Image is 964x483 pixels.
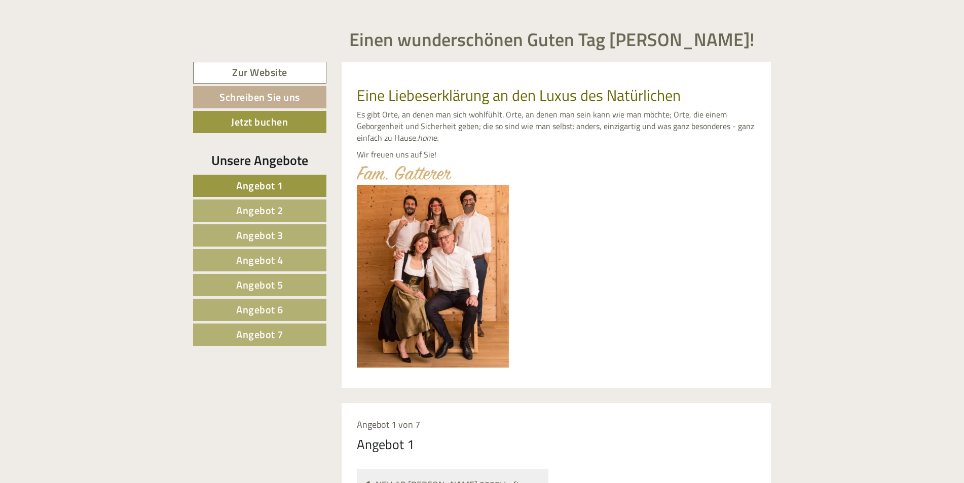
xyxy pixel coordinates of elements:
span: Angebot 2 [236,203,283,218]
span: Angebot 1 von 7 [357,418,420,431]
span: Angebot 3 [236,227,283,243]
a: Zur Website [193,62,326,84]
span: Angebot 6 [236,302,283,317]
h1: Einen wunderschönen Guten Tag [PERSON_NAME]! [349,29,755,50]
p: Wir freuen uns auf Sie! [357,149,756,160]
a: Jetzt buchen [193,111,326,133]
span: Eine Liebeserklärung an den Luxus des Natürlichen [357,84,681,107]
a: Schreiben Sie uns [193,86,326,108]
p: Es gibt Orte, an denen man sich wohlfühlt. Orte, an denen man sein kann wie man möchte; Orte, die... [357,109,756,144]
div: Unsere Angebote [193,151,326,170]
img: image [357,185,509,368]
span: Angebot 1 [236,178,283,193]
span: Angebot 5 [236,277,283,293]
div: Angebot 1 [357,435,415,454]
span: Angebot 4 [236,252,283,268]
span: Angebot 7 [236,327,283,342]
img: image [357,166,452,180]
em: home. [418,132,438,144]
